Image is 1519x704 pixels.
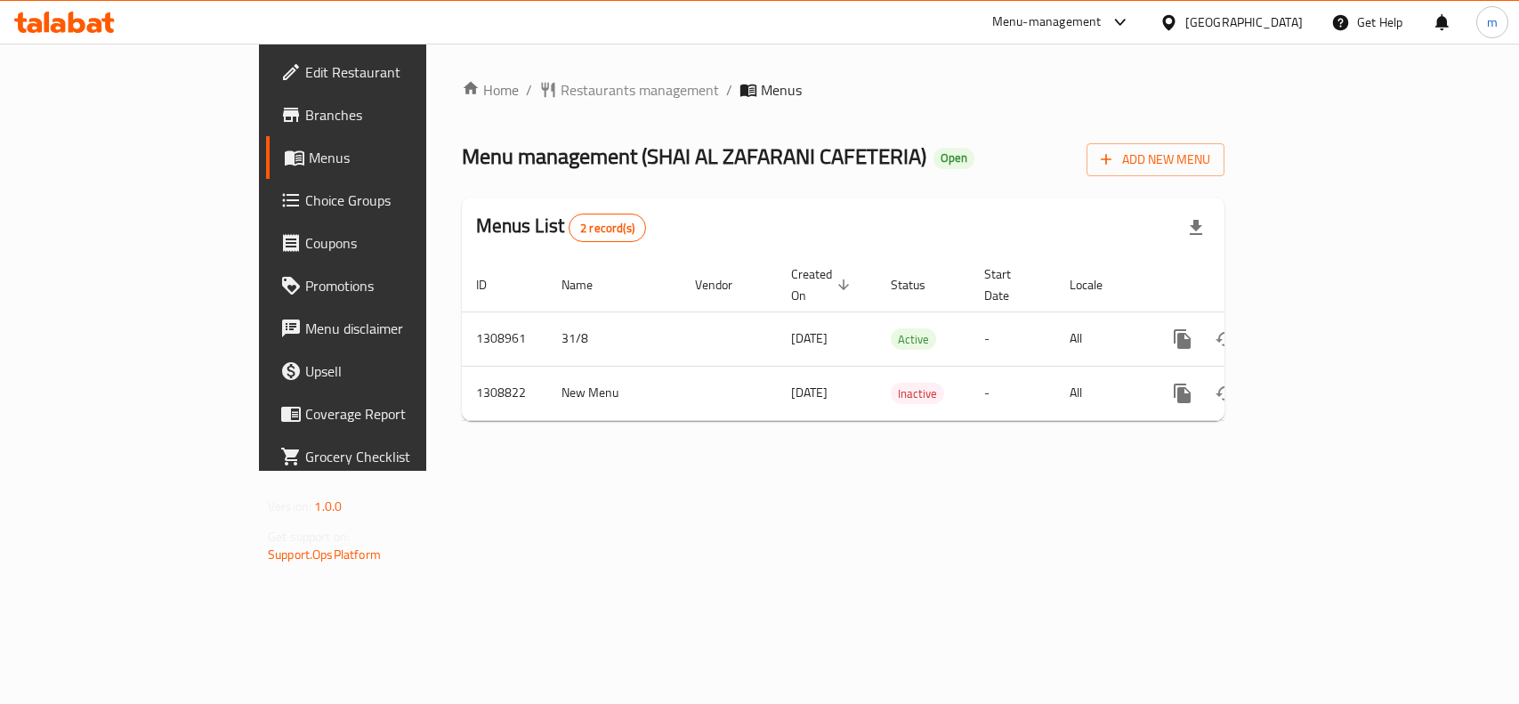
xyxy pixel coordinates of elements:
[970,312,1055,366] td: -
[1087,143,1224,176] button: Add New Menu
[1070,274,1126,295] span: Locale
[266,93,513,136] a: Branches
[305,104,498,125] span: Branches
[1147,258,1346,312] th: Actions
[891,329,936,350] span: Active
[791,381,828,404] span: [DATE]
[305,275,498,296] span: Promotions
[266,307,513,350] a: Menu disclaimer
[562,274,616,295] span: Name
[266,264,513,307] a: Promotions
[476,213,646,242] h2: Menus List
[984,263,1034,306] span: Start Date
[1185,12,1303,32] div: [GEOGRAPHIC_DATA]
[266,435,513,478] a: Grocery Checklist
[570,220,645,237] span: 2 record(s)
[933,148,974,169] div: Open
[305,446,498,467] span: Grocery Checklist
[309,147,498,168] span: Menus
[305,61,498,83] span: Edit Restaurant
[266,222,513,264] a: Coupons
[791,327,828,350] span: [DATE]
[933,150,974,166] span: Open
[761,79,802,101] span: Menus
[1204,372,1247,415] button: Change Status
[547,312,681,366] td: 31/8
[891,384,944,404] span: Inactive
[305,232,498,254] span: Coupons
[1161,372,1204,415] button: more
[305,318,498,339] span: Menu disclaimer
[268,525,350,548] span: Get support on:
[569,214,646,242] div: Total records count
[561,79,719,101] span: Restaurants management
[1161,318,1204,360] button: more
[268,543,381,566] a: Support.OpsPlatform
[1055,366,1147,420] td: All
[266,179,513,222] a: Choice Groups
[1487,12,1498,32] span: m
[305,190,498,211] span: Choice Groups
[791,263,855,306] span: Created On
[462,79,1224,101] nav: breadcrumb
[462,258,1346,421] table: enhanced table
[526,79,532,101] li: /
[305,360,498,382] span: Upsell
[891,328,936,350] div: Active
[266,350,513,392] a: Upsell
[1055,312,1147,366] td: All
[992,12,1102,33] div: Menu-management
[314,495,342,518] span: 1.0.0
[1204,318,1247,360] button: Change Status
[305,403,498,425] span: Coverage Report
[266,51,513,93] a: Edit Restaurant
[268,495,311,518] span: Version:
[266,136,513,179] a: Menus
[970,366,1055,420] td: -
[547,366,681,420] td: New Menu
[695,274,755,295] span: Vendor
[1101,149,1210,171] span: Add New Menu
[891,274,949,295] span: Status
[726,79,732,101] li: /
[462,136,926,176] span: Menu management ( SHAI AL ZAFARANI CAFETERIA )
[1175,206,1217,249] div: Export file
[539,79,719,101] a: Restaurants management
[266,392,513,435] a: Coverage Report
[476,274,510,295] span: ID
